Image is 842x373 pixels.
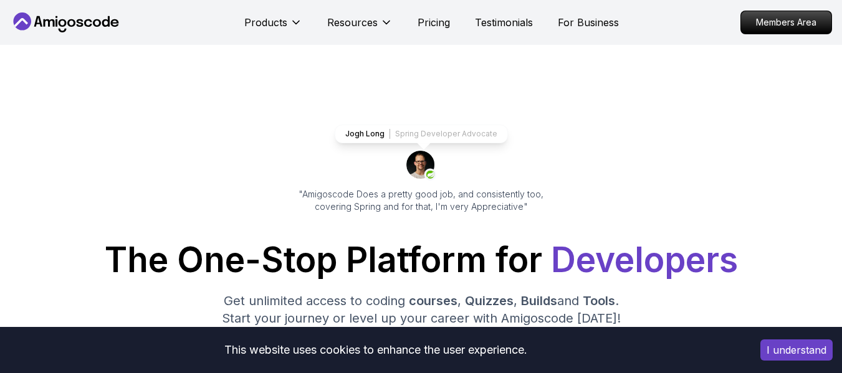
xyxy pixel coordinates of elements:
a: For Business [558,15,619,30]
h1: The One-Stop Platform for [10,243,832,277]
span: Developers [551,239,738,280]
span: Tools [583,293,615,308]
iframe: chat widget [765,295,842,354]
div: This website uses cookies to enhance the user experience. [9,336,742,364]
a: Testimonials [475,15,533,30]
p: Get unlimited access to coding , , and . Start your journey or level up your career with Amigosco... [212,292,631,327]
p: Resources [327,15,378,30]
a: Members Area [740,11,832,34]
span: Quizzes [465,293,514,308]
p: Jogh Long [345,129,385,139]
button: Accept cookies [760,339,833,361]
button: Products [244,15,302,40]
button: Resources [327,15,393,40]
p: Members Area [741,11,831,34]
p: "Amigoscode Does a pretty good job, and consistently too, covering Spring and for that, I'm very ... [282,188,561,213]
img: josh long [406,151,436,181]
span: Builds [521,293,557,308]
p: Products [244,15,287,30]
span: courses [409,293,457,308]
a: Pricing [418,15,450,30]
p: Spring Developer Advocate [395,129,497,139]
